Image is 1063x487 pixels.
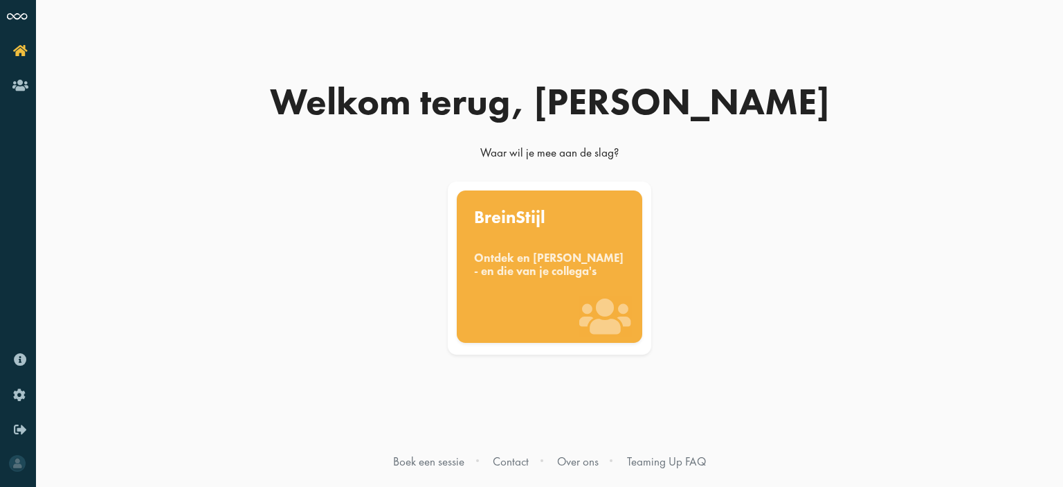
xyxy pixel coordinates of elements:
a: Contact [493,454,529,469]
div: BreinStijl [474,209,625,227]
div: Ontdek en [PERSON_NAME] - en die van je collega's [474,251,625,278]
a: Over ons [557,454,599,469]
a: BreinStijl Ontdek en [PERSON_NAME] - en die van je collega's [445,181,655,355]
a: Teaming Up FAQ [627,454,706,469]
div: Waar wil je mee aan de slag? [217,145,882,167]
a: Boek een sessie [393,454,464,469]
div: Welkom terug, [PERSON_NAME] [217,83,882,121]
